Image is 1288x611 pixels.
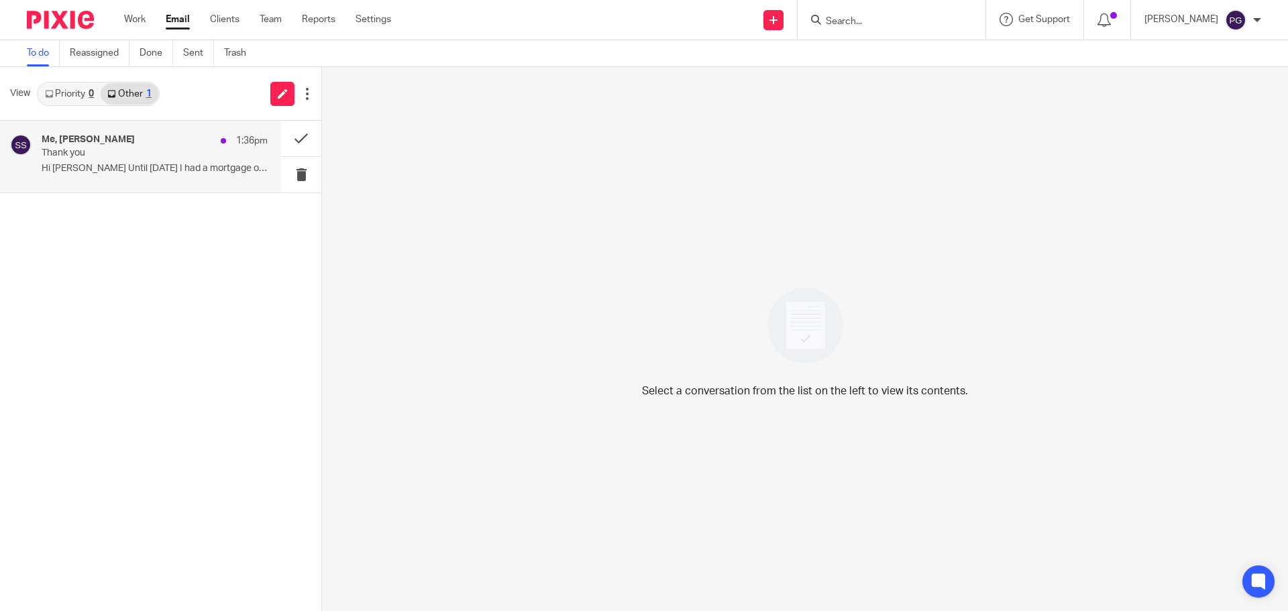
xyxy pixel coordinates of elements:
p: Select a conversation from the list on the left to view its contents. [642,383,968,399]
a: Other1 [101,83,158,105]
a: Done [140,40,173,66]
img: svg%3E [10,134,32,156]
a: Priority0 [38,83,101,105]
img: image [759,279,852,372]
span: Get Support [1018,15,1070,24]
a: Sent [183,40,214,66]
h4: Me, [PERSON_NAME] [42,134,135,146]
span: View [10,87,30,101]
p: Thank you [42,148,223,159]
img: svg%3E [1225,9,1246,31]
a: Team [260,13,282,26]
a: Reassigned [70,40,129,66]
p: [PERSON_NAME] [1144,13,1218,26]
input: Search [824,16,945,28]
a: Trash [224,40,256,66]
img: Pixie [27,11,94,29]
a: To do [27,40,60,66]
div: 1 [146,89,152,99]
a: Reports [302,13,335,26]
a: Clients [210,13,239,26]
p: Hi [PERSON_NAME] Until [DATE] I had a mortgage on my... [42,163,268,174]
a: Work [124,13,146,26]
a: Email [166,13,190,26]
p: 1:36pm [236,134,268,148]
a: Settings [356,13,391,26]
div: 0 [89,89,94,99]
